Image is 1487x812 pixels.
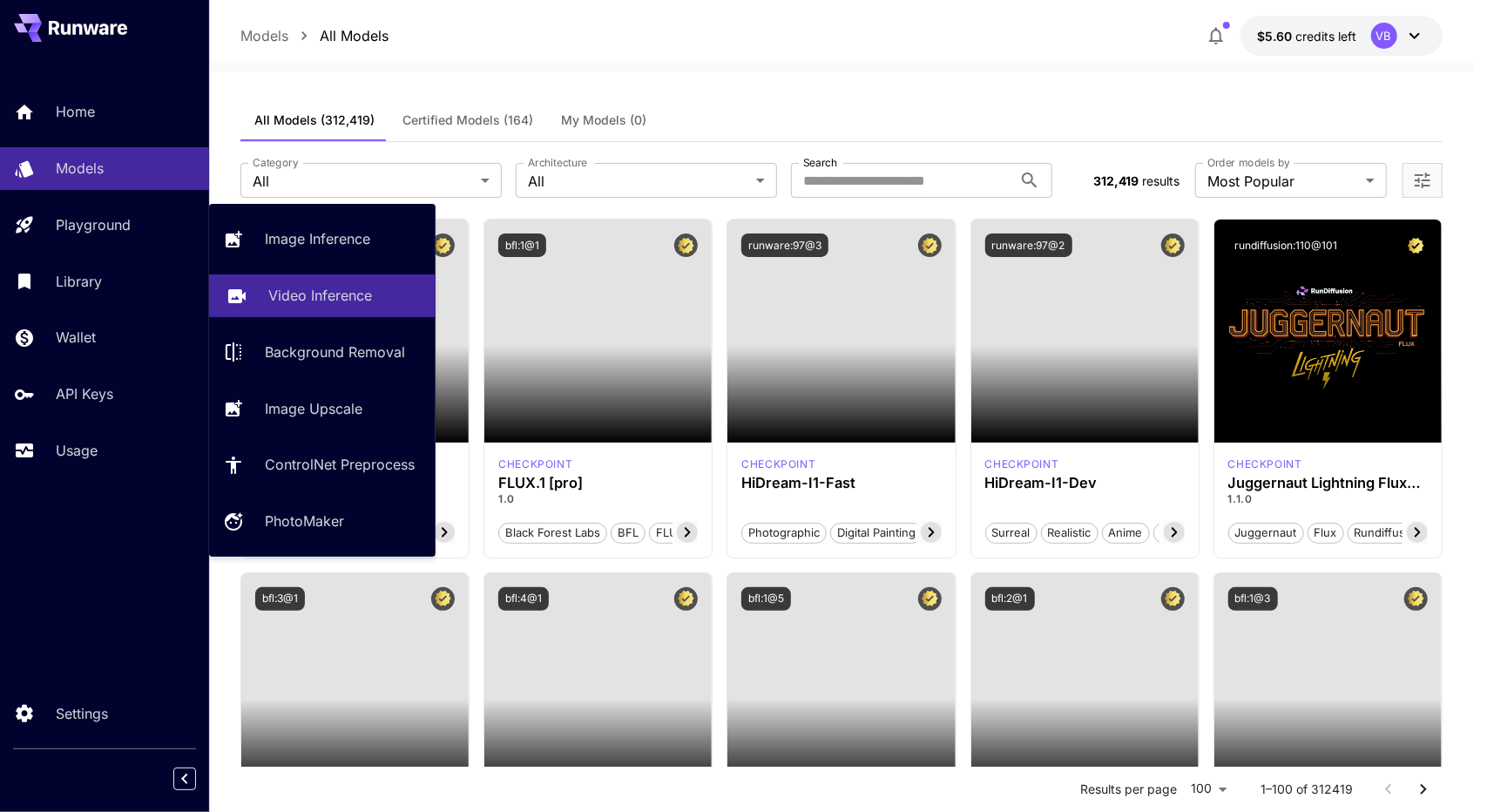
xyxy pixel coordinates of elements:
label: Search [803,155,837,170]
button: bfl:3@1 [255,587,305,611]
p: checkpoint [1228,457,1302,472]
div: VB [1371,23,1397,49]
div: HiDream Dev [985,457,1059,472]
p: Library [56,271,102,292]
span: credits left [1296,29,1357,44]
a: Image Inference [209,218,436,261]
nav: breadcrumb [240,25,389,46]
p: Home [56,101,95,122]
span: Stylized [1154,524,1208,542]
p: checkpoint [985,457,1059,472]
span: Most Popular [1207,171,1359,192]
span: rundiffusion [1348,524,1429,542]
span: All Models (312,419) [254,112,375,128]
p: Results per page [1081,781,1178,798]
button: Certified Model – Vetted for best performance and includes a commercial license. [1404,587,1428,611]
button: Certified Model – Vetted for best performance and includes a commercial license. [918,233,942,257]
p: 1.0 [498,491,698,507]
span: results [1143,173,1180,188]
label: Category [253,155,299,170]
span: Certified Models (164) [402,112,533,128]
a: Image Upscale [209,387,436,430]
span: All [528,171,749,192]
p: PhotoMaker [265,511,344,531]
div: HiDream Fast [741,457,815,472]
button: rundiffusion:110@101 [1228,233,1345,257]
button: bfl:4@1 [498,587,549,611]
h3: Juggernaut Lightning Flux by RunDiffusion [1228,475,1428,491]
p: checkpoint [741,457,815,472]
button: Go to next page [1406,772,1441,807]
button: Certified Model – Vetted for best performance and includes a commercial license. [431,233,455,257]
button: bfl:1@3 [1228,587,1278,611]
p: Image Inference [265,228,370,249]
a: Background Removal [209,331,436,374]
h3: HiDream-I1-Fast [741,475,941,491]
p: Image Upscale [265,398,362,419]
p: API Keys [56,383,113,404]
h3: FLUX.1 [pro] [498,475,698,491]
div: FLUX.1 D [1228,457,1302,472]
button: Certified Model – Vetted for best performance and includes a commercial license. [674,233,698,257]
div: 100 [1185,776,1234,802]
span: Surreal [986,524,1037,542]
p: All Models [320,25,389,46]
span: $5.60 [1258,29,1296,44]
p: Usage [56,440,98,461]
span: Photographic [742,524,826,542]
button: Certified Model – Vetted for best performance and includes a commercial license. [1161,233,1185,257]
p: Video Inference [268,285,372,306]
button: $5.60011 [1240,16,1443,56]
button: runware:97@3 [741,233,828,257]
div: fluxpro [498,457,572,472]
button: bfl:2@1 [985,587,1035,611]
span: juggernaut [1229,524,1303,542]
span: My Models (0) [561,112,646,128]
div: Collapse sidebar [186,763,209,795]
button: Open more filters [1412,170,1433,192]
button: Certified Model – Vetted for best performance and includes a commercial license. [918,587,942,611]
span: Black Forest Labs [499,524,606,542]
span: Realistic [1042,524,1098,542]
button: Certified Model – Vetted for best performance and includes a commercial license. [431,587,455,611]
label: Order models by [1207,155,1290,170]
h3: HiDream-I1-Dev [985,475,1185,491]
p: Models [56,158,104,179]
button: Certified Model – Vetted for best performance and includes a commercial license. [1404,233,1428,257]
div: $5.60011 [1258,27,1357,45]
span: Anime [1103,524,1149,542]
button: bfl:1@1 [498,233,546,257]
a: ControlNet Preprocess [209,443,436,486]
button: Certified Model – Vetted for best performance and includes a commercial license. [1161,587,1185,611]
a: PhotoMaker [209,500,436,543]
p: Models [240,25,288,46]
p: Playground [56,214,131,235]
p: ControlNet Preprocess [265,454,415,475]
span: 312,419 [1094,173,1139,188]
span: Digital Painting [831,524,922,542]
p: Settings [56,703,108,724]
span: All [253,171,474,192]
span: FLUX.1 [pro] [650,524,729,542]
a: Video Inference [209,274,436,317]
button: Collapse sidebar [173,768,196,790]
span: flux [1308,524,1343,542]
button: runware:97@2 [985,233,1072,257]
button: Certified Model – Vetted for best performance and includes a commercial license. [674,587,698,611]
p: Background Removal [265,342,405,362]
p: checkpoint [498,457,572,472]
span: BFL [612,524,645,542]
p: 1–100 of 312419 [1261,781,1354,798]
p: Wallet [56,327,96,348]
button: bfl:1@5 [741,587,791,611]
p: 1.1.0 [1228,491,1428,507]
label: Architecture [528,155,587,170]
